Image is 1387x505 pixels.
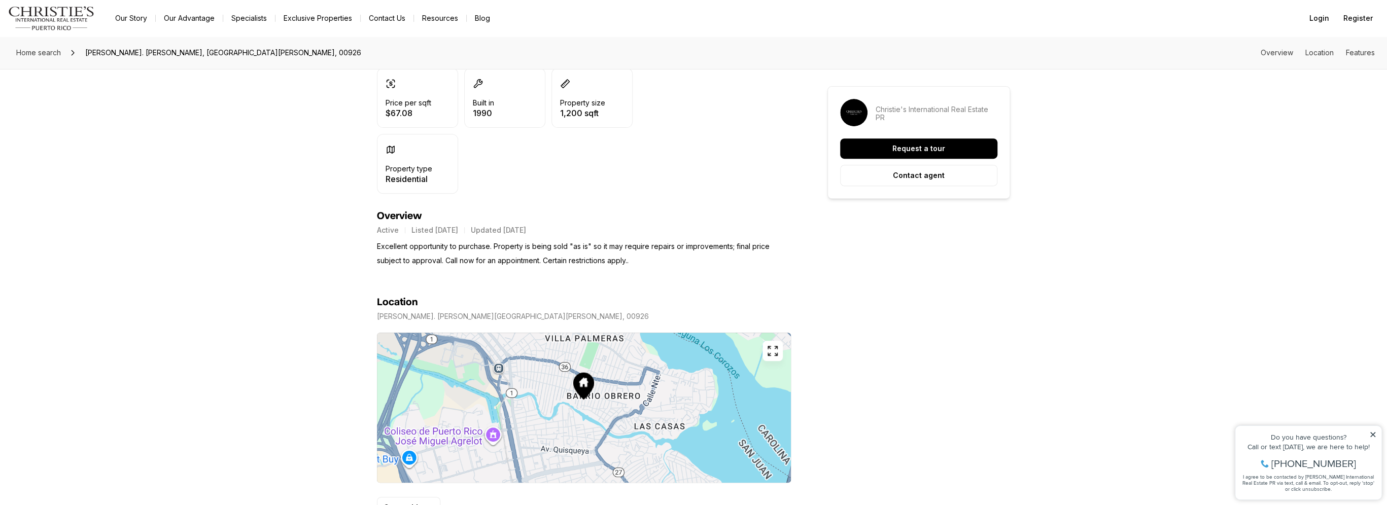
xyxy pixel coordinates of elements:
nav: Page section menu [1261,49,1375,57]
p: Residential [386,175,432,183]
button: Contact agent [840,165,997,186]
p: Request a tour [892,145,945,153]
p: 1990 [473,109,494,117]
span: Register [1343,14,1373,22]
p: Excellent opportunity to purchase. Property is being sold "as is" so it may require repairs or im... [377,239,791,268]
h4: Overview [377,210,791,222]
a: Skip to: Overview [1261,48,1293,57]
a: Resources [414,11,466,25]
a: Blog [467,11,498,25]
p: Property type [386,165,432,173]
button: Login [1303,8,1335,28]
span: [PHONE_NUMBER] [42,48,126,58]
p: Contact agent [893,171,945,179]
p: Built in [473,99,494,107]
span: I agree to be contacted by [PERSON_NAME] International Real Estate PR via text, call & email. To ... [13,62,145,82]
a: Home search [12,45,65,61]
p: 1,200 sqft [560,109,605,117]
a: Our Story [107,11,155,25]
div: Do you have questions? [11,23,147,30]
p: Property size [560,99,605,107]
button: Request a tour [840,138,997,159]
span: Home search [16,48,61,57]
button: Register [1337,8,1379,28]
p: Active [377,226,399,234]
span: [PERSON_NAME]. [PERSON_NAME], [GEOGRAPHIC_DATA][PERSON_NAME], 00926 [81,45,365,61]
h4: Location [377,296,418,308]
a: Our Advantage [156,11,223,25]
p: Updated [DATE] [471,226,526,234]
img: Map of Calle William BO. OBRERO, SAN JUAN PR, 00926 [377,333,791,483]
p: $67.08 [386,109,431,117]
p: Listed [DATE] [411,226,458,234]
p: Christie's International Real Estate PR [876,105,997,122]
button: Contact Us [361,11,413,25]
p: [PERSON_NAME]. [PERSON_NAME][GEOGRAPHIC_DATA][PERSON_NAME], 00926 [377,312,649,320]
a: Skip to: Location [1305,48,1334,57]
div: Call or text [DATE], we are here to help! [11,32,147,40]
span: Login [1309,14,1329,22]
a: Specialists [223,11,275,25]
a: Exclusive Properties [275,11,360,25]
a: Skip to: Features [1346,48,1375,57]
p: Price per sqft [386,99,431,107]
img: logo [8,6,95,30]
